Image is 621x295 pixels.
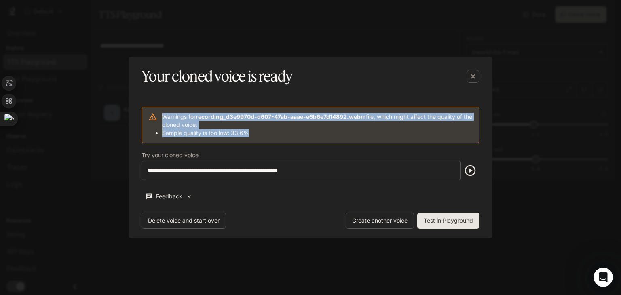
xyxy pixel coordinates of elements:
[346,213,414,229] button: Create another voice
[162,129,473,137] li: Sample quality is too low: 33.6%
[162,110,473,140] div: Warnings for file, which might affect the quality of the cloned voice:
[594,268,613,287] iframe: Intercom live chat
[196,113,366,120] b: recording_d3e9970d-d607-47ab-aaae-e6b6e7d14892.webm
[142,190,196,203] button: Feedback
[142,66,292,86] h5: Your cloned voice is ready
[142,213,226,229] button: Delete voice and start over
[417,213,479,229] button: Test in Playground
[142,152,199,158] p: Try your cloned voice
